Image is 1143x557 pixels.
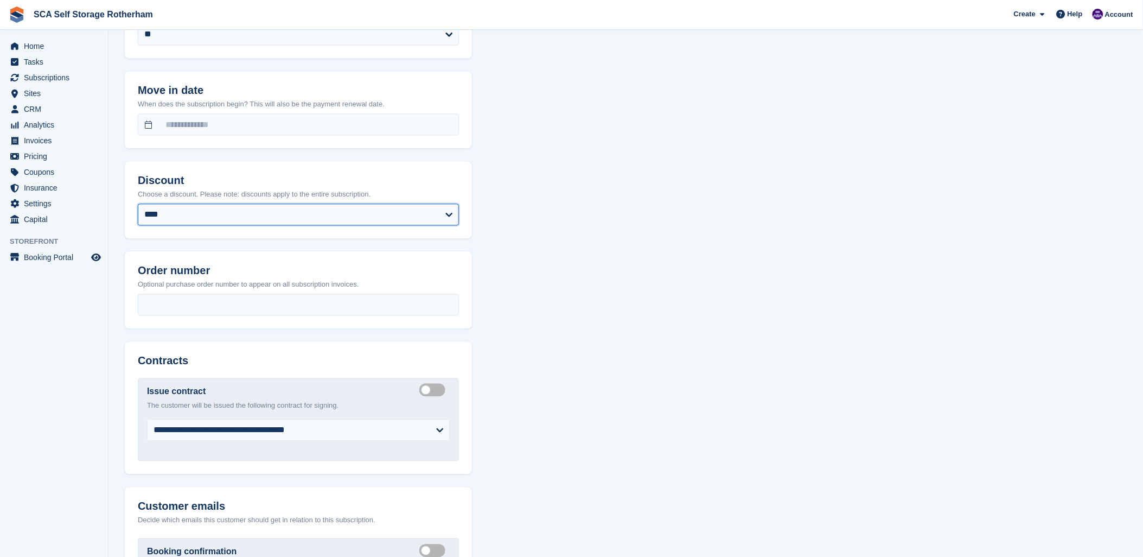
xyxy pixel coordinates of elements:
[5,86,103,101] a: menu
[24,70,89,85] span: Subscriptions
[138,84,459,97] h2: Move in date
[5,149,103,164] a: menu
[419,549,450,551] label: Send booking confirmation email
[1093,9,1103,20] img: Kelly Neesham
[90,251,103,264] a: Preview store
[138,189,459,200] p: Choose a discount. Please note: discounts apply to the entire subscription.
[5,54,103,69] a: menu
[138,99,459,110] p: When does the subscription begin? This will also be the payment renewal date.
[24,212,89,227] span: Capital
[24,164,89,180] span: Coupons
[24,250,89,265] span: Booking Portal
[419,389,450,391] label: Create integrated contract
[5,164,103,180] a: menu
[24,180,89,195] span: Insurance
[9,7,25,23] img: stora-icon-8386f47178a22dfd0bd8f6a31ec36ba5ce8667c1dd55bd0f319d3a0aa187defe.svg
[5,117,103,132] a: menu
[147,400,450,411] p: The customer will be issued the following contract for signing.
[5,180,103,195] a: menu
[29,5,157,23] a: SCA Self Storage Rotherham
[138,279,459,290] p: Optional purchase order number to appear on all subscription invoices.
[5,133,103,148] a: menu
[5,70,103,85] a: menu
[1105,9,1133,20] span: Account
[138,500,459,512] h2: Customer emails
[138,515,459,526] p: Decide which emails this customer should get in relation to this subscription.
[5,102,103,117] a: menu
[1068,9,1083,20] span: Help
[24,117,89,132] span: Analytics
[24,102,89,117] span: CRM
[24,39,89,54] span: Home
[24,196,89,211] span: Settings
[147,385,206,398] label: Issue contract
[24,54,89,69] span: Tasks
[10,236,108,247] span: Storefront
[5,250,103,265] a: menu
[138,174,459,187] h2: Discount
[138,355,459,367] h2: Contracts
[5,39,103,54] a: menu
[5,212,103,227] a: menu
[1014,9,1036,20] span: Create
[24,149,89,164] span: Pricing
[138,264,459,277] h2: Order number
[24,86,89,101] span: Sites
[24,133,89,148] span: Invoices
[5,196,103,211] a: menu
